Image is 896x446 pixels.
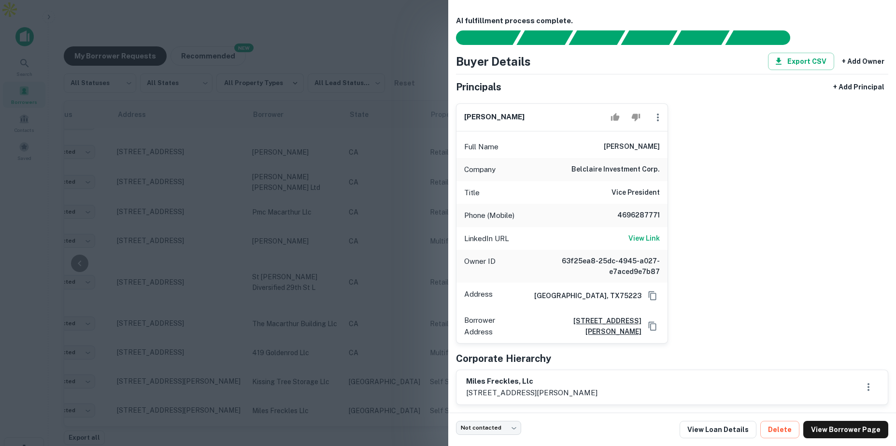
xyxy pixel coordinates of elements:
button: Export CSV [768,53,834,70]
p: Owner ID [464,256,496,277]
h5: Corporate Hierarchy [456,351,551,366]
div: Principals found, still searching for contact information. This may take time... [673,30,729,45]
a: [STREET_ADDRESS][PERSON_NAME] [524,316,641,337]
p: Phone (Mobile) [464,210,514,221]
p: [STREET_ADDRESS][PERSON_NAME] [466,387,597,399]
h6: [PERSON_NAME] [464,112,525,123]
h6: View Link [628,233,660,244]
a: View Borrower Page [803,421,888,438]
a: View Link [628,233,660,245]
button: Accept [607,108,624,127]
p: Company [464,164,496,175]
a: View Loan Details [680,421,756,438]
div: Principals found, AI now looking for contact information... [621,30,677,45]
button: Delete [760,421,799,438]
h4: Buyer Details [456,53,531,70]
div: Documents found, AI parsing details... [569,30,625,45]
h5: Principals [456,80,501,94]
button: Copy Address [645,319,660,333]
h6: [GEOGRAPHIC_DATA], TX75223 [526,290,641,301]
h6: [PERSON_NAME] [604,141,660,153]
button: + Add Owner [838,53,888,70]
p: Title [464,187,480,199]
button: Reject [627,108,644,127]
h6: 4696287771 [602,210,660,221]
div: Sending borrower request to AI... [444,30,517,45]
h6: Vice President [612,187,660,199]
h6: belclaire investment corp. [571,164,660,175]
h6: 63f25ea8-25dc-4945-a027-e7aced9e7b87 [544,256,660,277]
p: Full Name [464,141,498,153]
h6: miles freckles, llc [466,376,597,387]
p: Address [464,288,493,303]
div: Your request is received and processing... [516,30,573,45]
button: Copy Address [645,288,660,303]
p: Borrower Address [464,315,520,337]
h6: AI fulfillment process complete. [456,15,889,27]
div: AI fulfillment process complete. [725,30,802,45]
p: LinkedIn URL [464,233,509,245]
div: Not contacted [456,421,521,435]
button: + Add Principal [829,78,888,96]
iframe: Chat Widget [848,369,896,415]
